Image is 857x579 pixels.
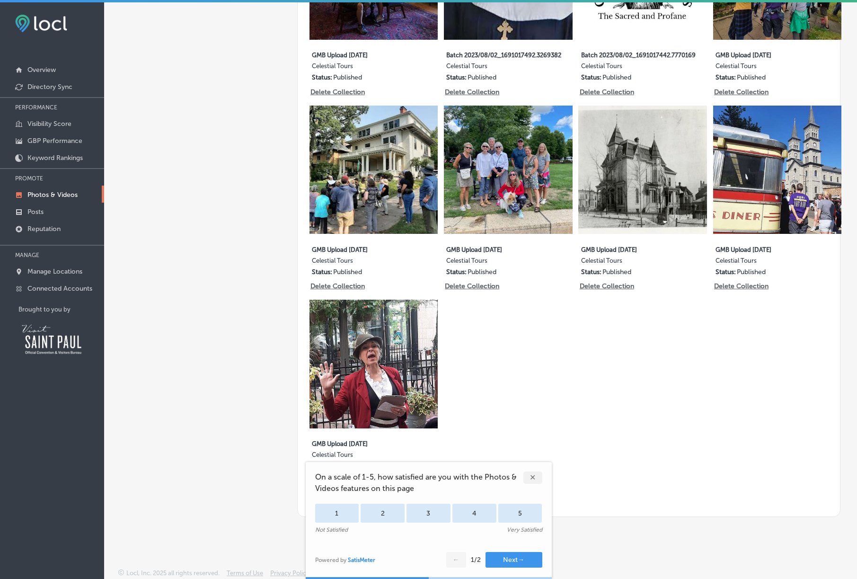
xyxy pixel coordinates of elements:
p: Published [737,268,766,276]
p: Published [468,268,496,276]
p: Delete Collection [310,282,364,290]
img: Collection thumbnail [713,106,842,234]
label: GMB Upload [DATE] [716,241,844,257]
label: Celestial Tours [312,257,441,268]
div: 4 [452,504,496,523]
label: Celestial Tours [312,62,441,73]
p: Keyword Rankings [27,154,83,162]
p: Published [737,73,766,81]
p: Brought to you by [18,306,104,313]
p: Published [602,73,631,81]
img: fda3e92497d09a02dc62c9cd864e3231.png [15,15,67,32]
label: Celestial Tours [716,257,844,268]
img: Collection thumbnail [444,106,573,234]
p: Manage Locations [27,267,82,276]
p: Delete Collection [580,88,633,96]
p: Published [602,268,631,276]
a: SatisMeter [348,557,375,563]
p: Visibility Score [27,120,71,128]
label: Celestial Tours [716,62,844,73]
label: Celestial Tours [446,257,575,268]
div: 1 [315,504,359,523]
p: GBP Performance [27,137,82,145]
p: Directory Sync [27,83,72,91]
label: GMB Upload [DATE] [312,241,441,257]
p: Status: [446,268,467,276]
p: Reputation [27,225,61,233]
p: Published [468,73,496,81]
p: Locl, Inc. 2025 all rights reserved. [126,570,220,577]
p: Delete Collection [445,282,498,290]
p: Status: [312,73,332,81]
label: Celestial Tours [446,62,575,73]
div: 2 [361,504,405,523]
label: GMB Upload [DATE] [716,46,844,62]
img: Collection thumbnail [578,106,707,234]
p: Delete Collection [714,282,768,290]
p: Published [333,73,362,81]
p: Overview [27,66,56,74]
p: Status: [446,73,467,81]
span: On a scale of 1-5, how satisfied are you with the Photos & Videos features on this page [315,472,523,494]
label: Celestial Tours [581,62,710,73]
div: 3 [406,504,451,523]
p: Delete Collection [310,88,364,96]
button: ← [446,552,466,568]
div: 1 / 2 [471,556,481,564]
label: Batch 2023/08/02_1691017442.7770169 [581,46,710,62]
label: Batch 2023/08/02_1691017492.3269382 [446,46,575,62]
img: Collection thumbnail [309,300,438,428]
button: Next→ [486,552,542,568]
div: Very Satisfied [507,526,542,533]
label: Celestial Tours [581,257,710,268]
p: Status: [312,268,332,276]
label: GMB Upload [DATE] [312,46,441,62]
img: Collection thumbnail [309,106,438,234]
div: Powered by [315,557,375,563]
label: GMB Upload [DATE] [446,241,575,257]
p: Status: [581,73,601,81]
p: Status: [581,268,601,276]
div: ✕ [523,472,542,484]
p: Delete Collection [580,282,633,290]
img: Visit Saint Paul [18,321,85,357]
p: Posts [27,208,44,216]
div: 5 [498,504,542,523]
p: Status: [716,73,736,81]
div: Not Satisfied [315,526,348,533]
label: Celestial Tours [312,451,441,462]
p: Published [333,268,362,276]
p: Connected Accounts [27,285,92,293]
p: Status: [716,268,736,276]
label: GMB Upload [DATE] [312,435,441,451]
p: Delete Collection [714,88,768,96]
p: Delete Collection [445,88,498,96]
p: Photos & Videos [27,191,78,199]
label: GMB Upload [DATE] [581,241,710,257]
